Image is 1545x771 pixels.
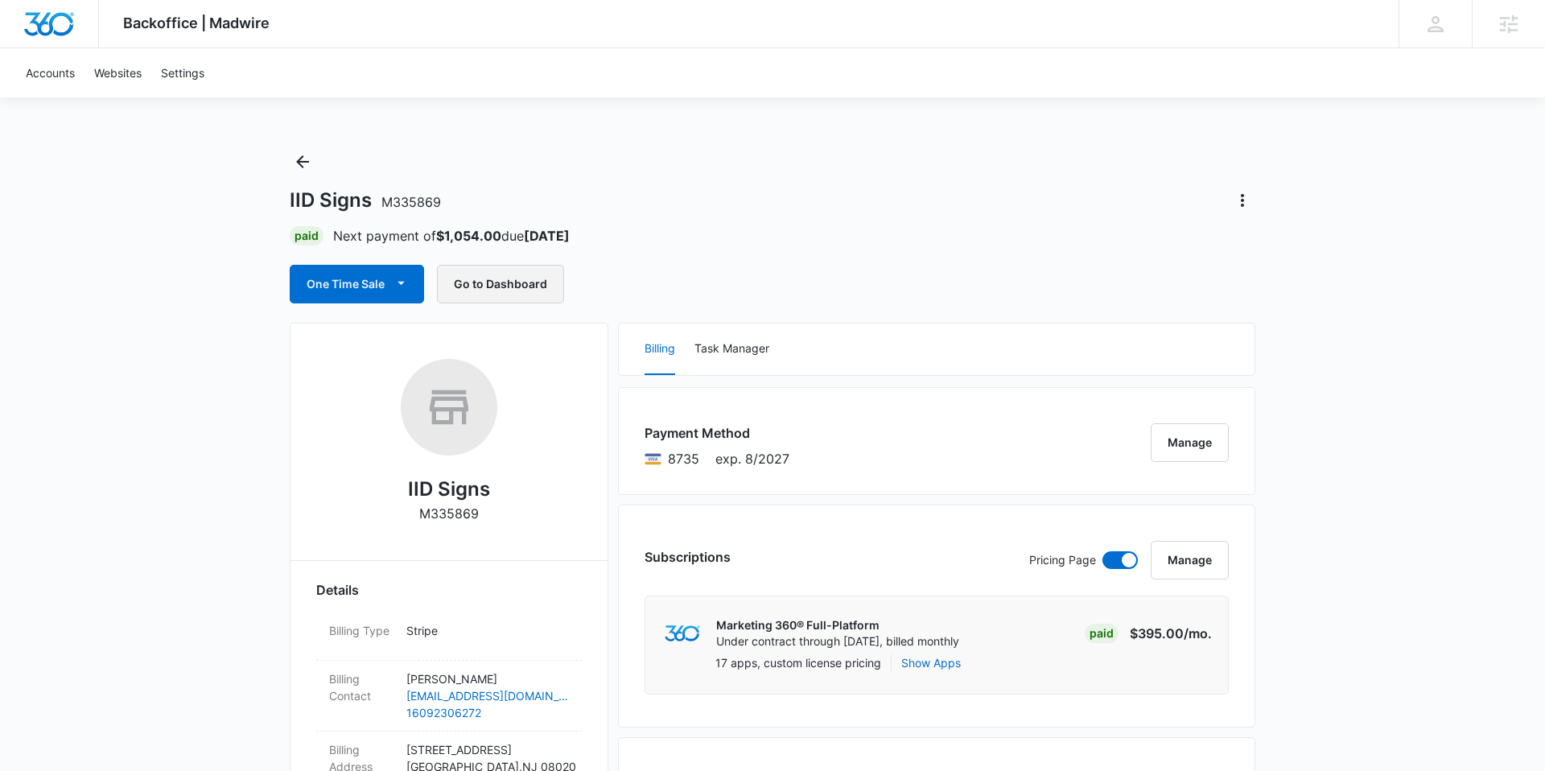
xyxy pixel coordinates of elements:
[437,265,564,303] button: Go to Dashboard
[381,194,441,210] span: M335869
[665,625,699,642] img: marketing360Logo
[716,617,959,633] p: Marketing 360® Full-Platform
[333,226,570,245] p: Next payment of due
[290,188,441,212] h1: IID Signs
[645,324,675,375] button: Billing
[329,670,393,704] dt: Billing Contact
[1130,624,1212,643] p: $395.00
[290,149,315,175] button: Back
[436,228,501,244] strong: $1,054.00
[290,226,323,245] div: Paid
[1230,188,1255,213] button: Actions
[901,654,961,671] button: Show Apps
[1085,624,1119,643] div: Paid
[316,612,582,661] div: Billing TypeStripe
[406,622,569,639] p: Stripe
[406,704,569,721] a: 16092306272
[716,633,959,649] p: Under contract through [DATE], billed monthly
[151,48,214,97] a: Settings
[1151,541,1229,579] button: Manage
[715,449,789,468] span: exp. 8/2027
[123,14,270,31] span: Backoffice | Madwire
[16,48,84,97] a: Accounts
[645,547,731,567] h3: Subscriptions
[694,324,769,375] button: Task Manager
[668,449,699,468] span: Visa ending with
[1184,625,1212,641] span: /mo.
[419,504,479,523] p: M335869
[329,622,393,639] dt: Billing Type
[316,580,359,600] span: Details
[406,687,569,704] a: [EMAIL_ADDRESS][DOMAIN_NAME]
[316,661,582,732] div: Billing Contact[PERSON_NAME][EMAIL_ADDRESS][DOMAIN_NAME]16092306272
[1029,551,1096,569] p: Pricing Page
[408,475,490,504] h2: IID Signs
[715,654,881,671] p: 17 apps, custom license pricing
[84,48,151,97] a: Websites
[524,228,570,244] strong: [DATE]
[290,265,424,303] button: One Time Sale
[645,423,789,443] h3: Payment Method
[406,670,569,687] p: [PERSON_NAME]
[1151,423,1229,462] button: Manage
